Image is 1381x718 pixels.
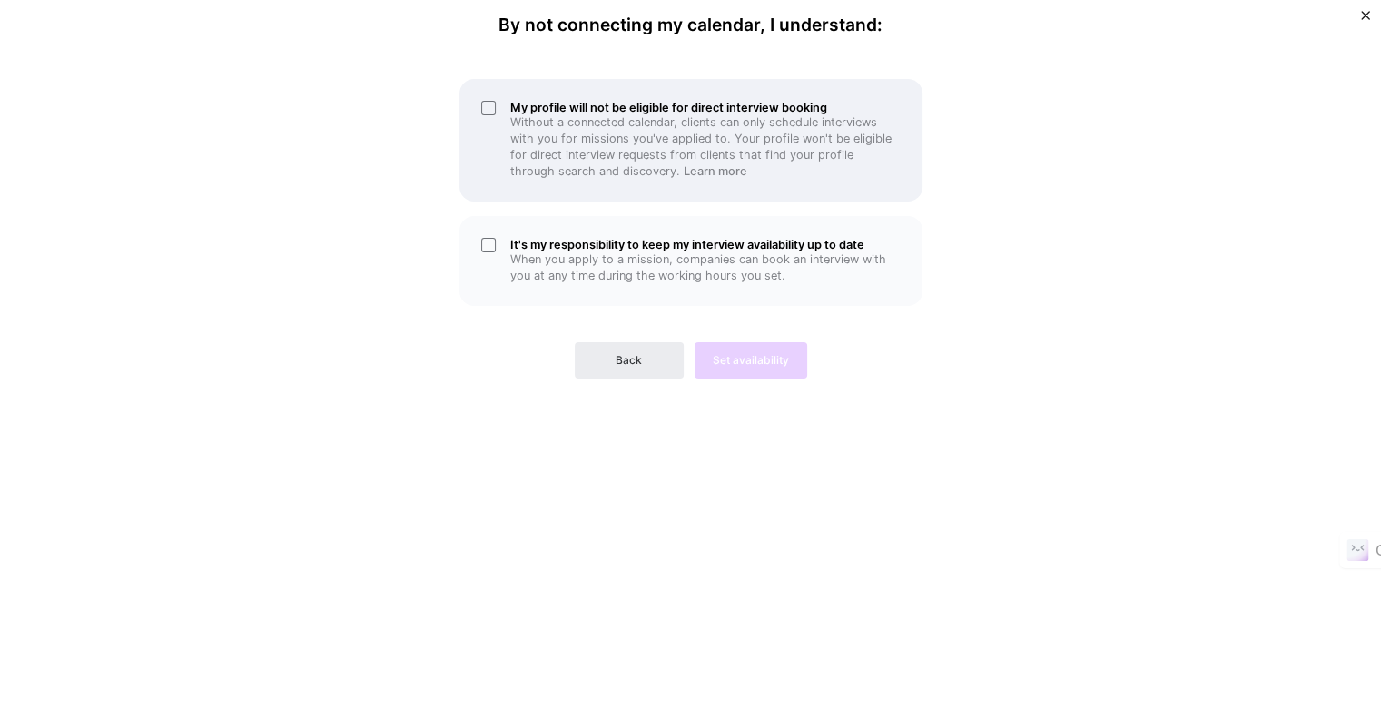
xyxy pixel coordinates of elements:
[616,352,642,369] span: Back
[575,342,684,379] button: Back
[1361,11,1370,30] button: Close
[7,7,265,24] div: Outline
[22,126,51,142] span: 16 px
[7,57,265,77] h3: Style
[7,110,63,125] label: Font Size
[27,24,98,39] a: Back to Top
[510,101,901,114] h5: My profile will not be eligible for direct interview booking
[498,15,883,35] h4: By not connecting my calendar, I understand:
[684,164,747,178] a: Learn more
[510,238,901,251] h5: It's my responsibility to keep my interview availability up to date
[510,251,901,284] p: When you apply to a mission, companies can book an interview with you at any time during the work...
[510,114,901,180] p: Without a connected calendar, clients can only schedule interviews with you for missions you've a...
